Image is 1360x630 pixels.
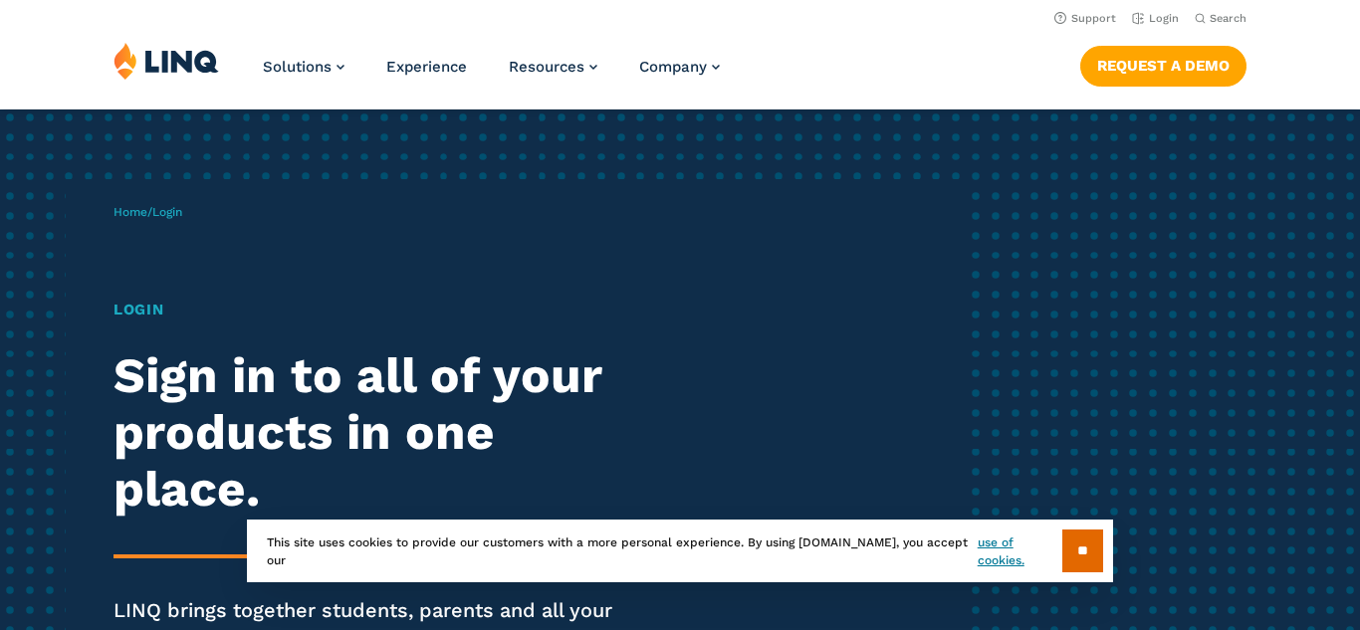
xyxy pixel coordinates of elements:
[1195,11,1247,26] button: Open Search Bar
[263,58,344,76] a: Solutions
[247,520,1113,582] div: This site uses cookies to provide our customers with a more personal experience. By using [DOMAIN...
[1080,46,1247,86] a: Request a Demo
[113,299,637,321] h1: Login
[509,58,597,76] a: Resources
[1080,42,1247,86] nav: Button Navigation
[1210,12,1247,25] span: Search
[978,533,1062,569] a: use of cookies.
[639,58,707,76] span: Company
[263,58,332,76] span: Solutions
[1132,12,1179,25] a: Login
[113,42,219,80] img: LINQ | K‑12 Software
[113,347,637,517] h2: Sign in to all of your products in one place.
[509,58,584,76] span: Resources
[1054,12,1116,25] a: Support
[152,205,182,219] span: Login
[639,58,720,76] a: Company
[113,205,147,219] a: Home
[113,205,182,219] span: /
[263,42,720,107] nav: Primary Navigation
[386,58,467,76] a: Experience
